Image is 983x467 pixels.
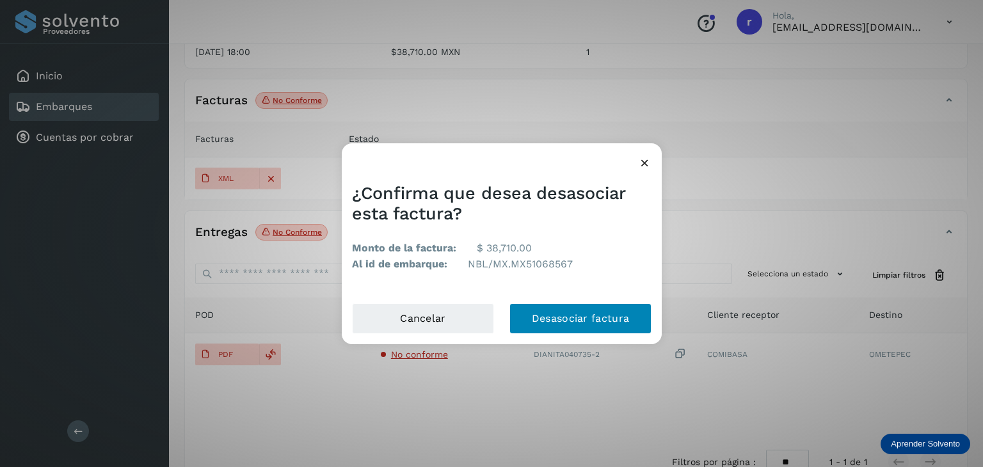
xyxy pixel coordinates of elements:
[477,240,532,257] p: $ 38,710.00
[509,303,651,334] button: Desasociar factura
[352,256,447,273] b: Al id de embarque:
[352,303,494,334] button: Cancelar
[352,183,625,224] span: ¿Confirma que desea desasociar esta factura?
[468,256,573,273] p: NBL/MX.MX51068567
[352,240,456,257] b: Monto de la factura:
[891,439,960,449] p: Aprender Solvento
[881,434,970,454] div: Aprender Solvento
